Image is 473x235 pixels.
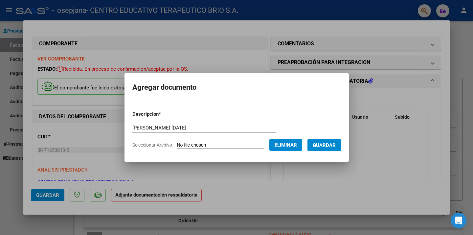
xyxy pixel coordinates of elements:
span: Eliminar [275,142,297,148]
button: Eliminar [269,139,302,151]
span: Seleccionar Archivo [132,142,172,148]
span: Guardar [313,142,336,148]
p: Descripcion [132,110,195,118]
div: Open Intercom Messenger [451,213,466,228]
h2: Agregar documento [132,81,341,94]
button: Guardar [307,139,341,151]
